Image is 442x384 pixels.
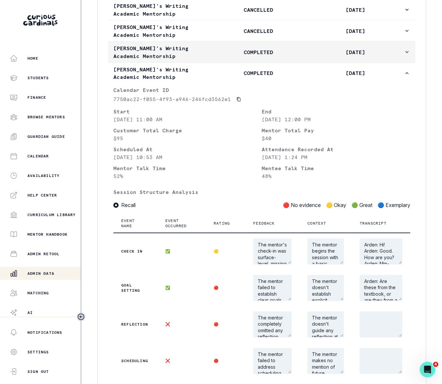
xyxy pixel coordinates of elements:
[214,249,237,254] p: 🟡
[326,201,346,209] p: 🟡 Okay
[113,96,231,103] p: 7750ac22-f055-4f93-a946-246fcd3562e1
[214,359,237,364] p: 🔴
[113,135,262,142] p: $95
[121,322,150,327] p: Reflection
[234,94,244,105] button: Copied to clipboard
[165,249,198,254] p: ✅
[352,201,372,209] p: 🟢 Great
[283,201,321,209] p: 🔴 No evidence
[253,239,292,265] textarea: The mentor's check-in was surface-level, missing an opportunity to build rapport and understand t...
[307,6,404,14] p: [DATE]
[77,313,85,321] button: Toggle sidebar
[262,172,411,180] p: 48 %
[307,27,404,35] p: [DATE]
[121,218,142,229] p: Event Name
[27,369,49,374] p: Sign Out
[420,362,435,377] iframe: Intercom live chat
[113,165,262,172] p: Mentor Talk Time
[378,201,410,209] p: 🔵 Exemplary
[23,15,57,26] img: Curious Cardinals Logo
[27,232,68,237] p: Mentor Handbook
[262,108,411,116] p: End
[210,48,307,56] p: COMPLETED
[27,95,46,100] p: Finance
[113,146,262,154] p: Scheduled At
[113,127,262,135] p: Customer Total Charge
[214,286,237,291] p: 🔴
[165,286,198,291] p: ✅
[113,116,262,124] p: [DATE] 11:00 AM
[253,348,292,374] textarea: The mentor failed to address scheduling for future sessions, leaving continuity uncertain. Before...
[262,116,411,124] p: [DATE] 12:00 PM
[307,348,344,374] textarea: The mentor makes no mention of future sessions or scheduling. The session ends without any clarit...
[113,172,262,180] p: 52 %
[210,69,307,77] p: COMPLETED
[307,69,404,77] p: [DATE]
[108,63,416,84] button: [PERSON_NAME]'s Writing Academic MentorshipCOMPLETED[DATE]
[27,134,65,139] p: Guardian Guide
[113,23,210,39] p: [PERSON_NAME]'s Writing Academic Mentorship
[27,56,38,61] p: Home
[27,75,49,81] p: Students
[108,21,416,41] button: [PERSON_NAME]'s Writing Academic MentorshipCANCELLED[DATE]
[113,188,410,196] p: Session Structure Analysis
[210,27,307,35] p: CANCELLED
[121,249,150,254] p: Check In
[121,359,150,364] p: Scheduling
[27,212,76,217] p: Curriculum Library
[210,6,307,14] p: CANCELLED
[27,193,57,198] p: Help Center
[214,322,237,327] p: 🔴
[113,108,262,116] p: Start
[108,42,416,63] button: [PERSON_NAME]'s Writing Academic MentorshipCOMPLETED[DATE]
[307,312,344,338] textarea: The mentor doesn't guide any reflection at the end of the session on what was accomplished or lea...
[262,146,411,154] p: Attendance Recorded At
[360,275,402,301] textarea: Arden: Are these from the textbook, or are they from a different source? [PERSON_NAME]: Okay, and...
[27,310,33,315] p: AI
[27,330,62,335] p: Notifications
[253,221,275,226] p: Feedback
[121,201,136,209] span: Recall
[253,275,292,301] textarea: The mentor failed to establish clear goals for the session, which led to unfocused work on differ...
[113,154,262,161] p: [DATE] 10:53 AM
[165,359,198,364] p: ❌
[360,221,386,226] p: Transcript
[27,290,49,296] p: Matching
[307,275,344,301] textarea: The mentor doesn't establish explicit goals for the session. Instead of guiding a structured goal...
[262,127,411,135] p: Mentor Total Pay
[262,135,411,142] p: $40
[307,221,326,226] p: Context
[27,154,49,159] p: Calendar
[262,165,411,172] p: Mentee Talk Time
[27,271,54,276] p: Admin Data
[27,114,65,120] p: Browse Mentors
[262,154,411,161] p: [DATE] 1:24 PM
[360,239,402,265] textarea: Arden: Hi! Arden: Good. How are you? Arden: Mm-hmm. [PERSON_NAME]: What was your dad saying that ...
[113,66,210,81] p: [PERSON_NAME]'s Writing Academic Mentorship
[113,2,210,18] p: [PERSON_NAME]'s Writing Academic Mentorship
[433,362,438,367] span: 4
[307,48,404,56] p: [DATE]
[121,283,150,293] p: Goal setting
[113,86,410,94] p: Calendar Event ID
[27,173,59,178] p: Availability
[113,44,210,60] p: [PERSON_NAME]'s Writing Academic Mentorship
[214,221,230,226] p: Rating
[165,322,198,327] p: ❌
[165,218,190,229] p: Event occurred
[27,251,59,257] p: Admin Retool
[27,349,49,355] p: Settings
[307,239,344,265] textarea: The mentor begins the session with a basic greeting and responds to the student's emotional state...
[253,312,292,338] textarea: The mentor completely omitted any reflection component, ending the session without helping the st...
